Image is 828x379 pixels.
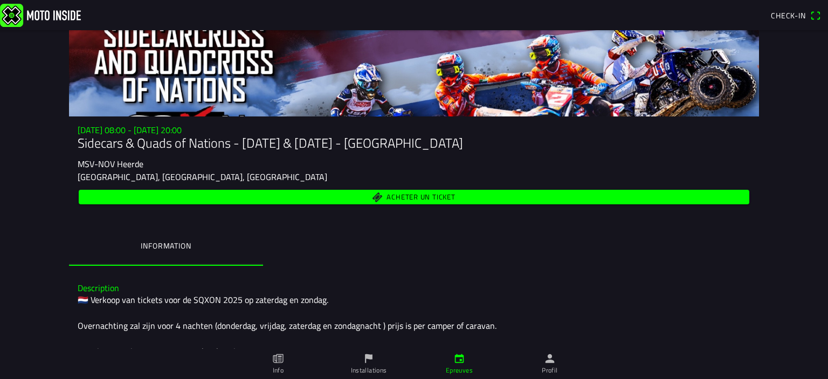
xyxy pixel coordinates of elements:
[141,240,191,252] ion-label: Information
[78,283,750,293] h3: Description
[387,194,455,201] span: Acheter un ticket
[544,353,556,364] ion-icon: person
[273,366,284,375] ion-label: Info
[446,366,473,375] ion-label: Epreuves
[78,135,750,151] h1: Sidecars & Quads of Nations - [DATE] & [DATE] - [GEOGRAPHIC_DATA]
[771,10,806,21] span: Check-in
[78,170,327,183] ion-text: [GEOGRAPHIC_DATA], [GEOGRAPHIC_DATA], [GEOGRAPHIC_DATA]
[78,125,750,135] h3: [DATE] 08:00 - [DATE] 20:00
[542,366,557,375] ion-label: Profil
[453,353,465,364] ion-icon: calendar
[363,353,375,364] ion-icon: flag
[78,157,143,170] ion-text: MSV-NOV Heerde
[351,366,387,375] ion-label: Installations
[765,6,826,24] a: Check-inqr scanner
[272,353,284,364] ion-icon: paper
